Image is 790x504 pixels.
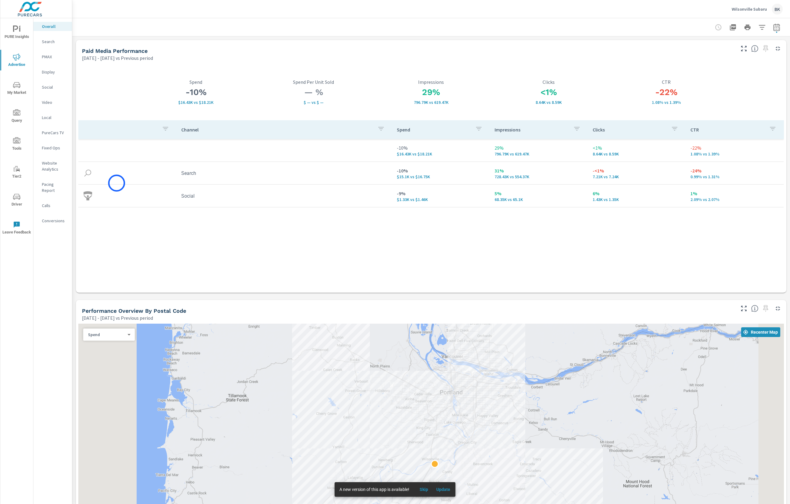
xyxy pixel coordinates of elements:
[42,69,67,75] p: Display
[42,145,67,151] p: Fixed Ops
[2,81,31,96] span: My Market
[88,332,125,337] p: Spend
[42,84,67,90] p: Social
[727,21,739,33] button: "Export Report to PDF"
[82,54,153,62] p: [DATE] - [DATE] vs Previous period
[414,485,434,494] button: Skip
[82,314,153,322] p: [DATE] - [DATE] vs Previous period
[773,44,783,53] button: Minimize Widget
[741,21,754,33] button: Print Report
[83,332,130,338] div: Spend
[608,100,725,105] p: 1.08% vs 1.39%
[137,79,255,85] p: Spend
[42,54,67,60] p: PMAX
[690,144,779,152] p: -22%
[33,180,72,195] div: Pacing Report
[397,190,485,197] p: -9%
[773,304,783,313] button: Minimize Widget
[372,87,490,97] h3: 29%
[495,152,583,156] p: 796,786 vs 619,468
[33,143,72,152] div: Fixed Ops
[495,174,583,179] p: 728,433 vs 554,368
[756,21,768,33] button: Apply Filters
[42,130,67,136] p: PureCars TV
[741,327,780,337] button: Recenter Map
[33,216,72,225] div: Conversions
[593,144,681,152] p: <1%
[42,39,67,45] p: Search
[33,158,72,174] div: Website Analytics
[0,18,33,242] div: nav menu
[83,169,92,178] img: icon-search.svg
[82,48,148,54] h5: Paid Media Performance
[751,45,758,52] span: Understand performance metrics over the selected time range.
[33,37,72,46] div: Search
[761,304,771,313] span: Select a preset date range to save this widget
[181,127,373,133] p: Channel
[33,113,72,122] div: Local
[495,144,583,152] p: 29%
[495,167,583,174] p: 31%
[42,218,67,224] p: Conversions
[739,304,749,313] button: Make Fullscreen
[2,26,31,40] span: PURE Insights
[397,127,471,133] p: Spend
[33,128,72,137] div: PureCars TV
[608,79,725,85] p: CTR
[2,193,31,208] span: Driver
[42,203,67,209] p: Calls
[83,191,92,200] img: icon-social.svg
[593,152,681,156] p: 8,637 vs 8,591
[42,99,67,105] p: Video
[33,22,72,31] div: Overall
[490,100,608,105] p: 8,637 vs 8,591
[82,308,186,314] h5: Performance Overview By Postal Code
[690,167,779,174] p: -24%
[397,144,485,152] p: -10%
[2,165,31,180] span: Tier2
[176,165,392,181] td: Search
[593,174,681,179] p: 7,206 vs 7,242
[761,44,771,53] span: Select a preset date range to save this widget
[397,197,485,202] p: $1,332 vs $1,460
[255,79,372,85] p: Spend Per Unit Sold
[436,487,451,492] span: Update
[739,44,749,53] button: Make Fullscreen
[495,197,583,202] p: 68,353 vs 65,100
[397,152,485,156] p: $16,432 vs $18,208
[176,188,392,204] td: Social
[33,201,72,210] div: Calls
[2,137,31,152] span: Tools
[771,21,783,33] button: Select Date Range
[495,190,583,197] p: 5%
[593,197,681,202] p: 1,431 vs 1,349
[772,4,783,15] div: BK
[42,114,67,121] p: Local
[255,100,372,105] p: $ — vs $ —
[42,160,67,172] p: Website Analytics
[33,52,72,61] div: PMAX
[593,167,681,174] p: -<1%
[690,127,764,133] p: CTR
[255,87,372,97] h3: — %
[608,87,725,97] h3: -22%
[42,23,67,29] p: Overall
[137,87,255,97] h3: -10%
[42,181,67,193] p: Pacing Report
[397,167,485,174] p: -10%
[2,109,31,124] span: Query
[490,87,608,97] h3: <1%
[2,221,31,236] span: Leave Feedback
[690,174,779,179] p: 0.99% vs 1.31%
[33,83,72,92] div: Social
[690,152,779,156] p: 1.08% vs 1.39%
[732,6,767,12] p: Wilsonville Subaru
[434,485,453,494] button: Update
[2,53,31,68] span: Advertise
[495,127,568,133] p: Impressions
[339,487,409,492] span: A new version of this app is available!
[33,98,72,107] div: Video
[372,100,490,105] p: 796,786 vs 619,468
[690,197,779,202] p: 2.09% vs 2.07%
[33,67,72,77] div: Display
